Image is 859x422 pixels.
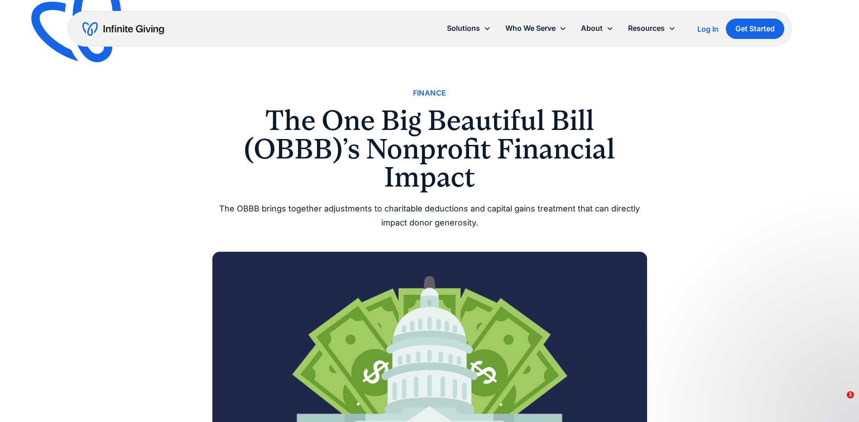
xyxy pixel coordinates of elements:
[505,22,556,34] div: Who We Serve
[697,24,719,34] a: Log In
[847,391,854,398] span: 1
[212,202,647,230] div: The OBBB brings together adjustments to charitable deductions and capital gains treatment that ca...
[628,22,665,34] div: Resources
[447,22,480,34] div: Solutions
[581,22,603,34] div: About
[726,19,784,39] a: Get Started
[82,22,164,36] a: home
[828,391,850,413] iframe: Intercom live chat
[621,19,683,38] div: Resources
[413,87,446,99] a: Finance
[212,106,647,191] h1: The One Big Beautiful Bill (OBBB)’s Nonprofit Financial Impact
[697,25,719,33] div: Log In
[498,19,574,38] div: Who We Serve
[440,19,498,38] div: Solutions
[574,19,621,38] div: About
